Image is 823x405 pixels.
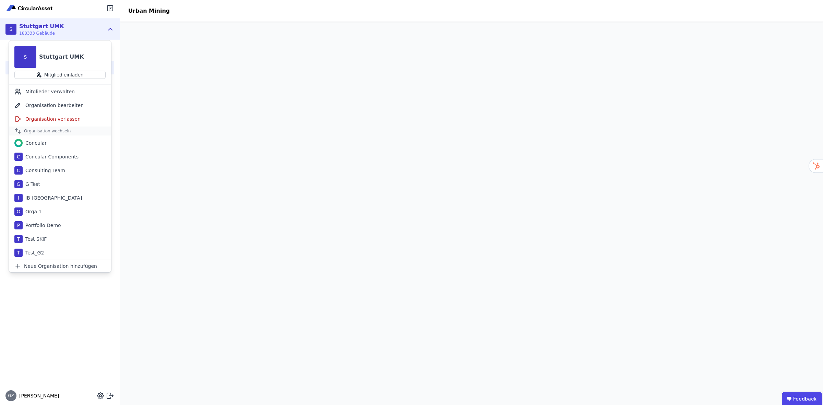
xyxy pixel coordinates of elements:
div: Stuttgart UMK [19,22,64,31]
img: Concular [14,139,23,147]
div: Organisation bearbeiten [9,98,111,112]
div: I [14,194,23,202]
div: Test_G2 [23,249,44,256]
div: IB [GEOGRAPHIC_DATA] [23,194,82,201]
div: Organisation wechseln [9,126,111,136]
div: P [14,221,23,229]
div: C [14,153,23,161]
button: Mitglied einladen [14,71,106,79]
span: 188333 Gebäude [19,31,64,36]
span: [PERSON_NAME] [16,392,59,399]
div: T [14,235,23,243]
span: GZ [8,394,14,398]
div: G Test [23,181,40,188]
div: C [14,166,23,175]
div: Stuttgart UMK [39,53,84,61]
span: Neue Organisation hinzufügen [24,263,97,270]
div: Concular Components [23,153,79,160]
div: Portfolio Demo [23,222,61,229]
div: Organisation verlassen [9,112,111,126]
div: Urban Mining [120,7,178,15]
div: Mitglieder verwalten [9,85,111,98]
iframe: retool [120,22,823,405]
div: Concular [23,140,47,146]
img: Concular [5,4,54,12]
div: S [14,46,36,68]
div: O [14,207,23,216]
div: Orga 1 [23,208,41,215]
div: T [14,249,23,257]
div: Consulting Team [23,167,65,174]
div: Test SKIF [23,236,47,242]
div: S [5,24,16,35]
div: G [14,180,23,188]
